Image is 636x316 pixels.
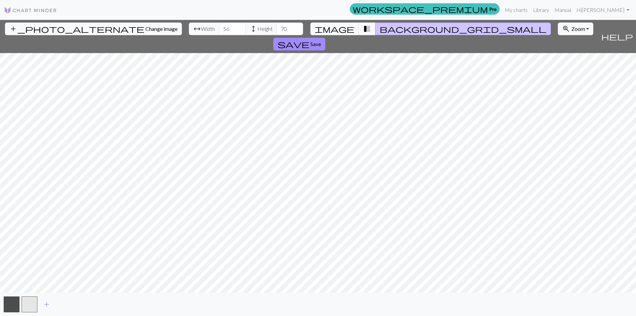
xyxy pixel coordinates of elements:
[353,4,488,14] span: workspace_premium
[193,24,201,33] span: arrow_range
[502,3,530,17] a: My charts
[273,38,325,50] button: Save
[598,20,636,53] button: Help
[601,32,633,41] span: help
[558,23,593,35] button: Zoom
[310,41,321,47] span: Save
[201,25,215,33] span: Width
[4,6,57,14] img: Logo
[530,3,552,17] a: Library
[380,24,547,33] span: background_grid_small
[145,26,178,32] span: Change image
[574,3,632,17] a: Hi[PERSON_NAME]
[571,26,585,32] span: Zoom
[278,39,309,49] span: save
[249,24,257,33] span: height
[363,24,371,33] span: transition_fade
[552,3,574,17] a: Manual
[350,3,500,15] a: Pro
[9,24,144,33] span: add_photo_alternate
[38,298,55,311] button: Add color
[562,24,570,33] span: zoom_in
[43,300,51,309] span: add
[315,24,354,33] span: image
[257,25,273,33] span: Height
[5,23,182,35] button: Change image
